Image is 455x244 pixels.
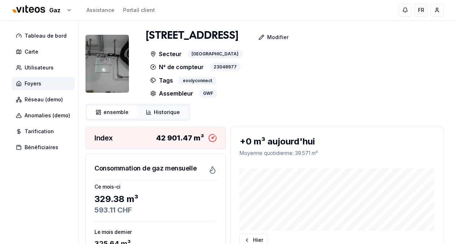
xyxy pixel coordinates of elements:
h3: Le mois dernier [94,228,217,236]
div: [GEOGRAPHIC_DATA] [188,50,243,58]
a: Assistance [87,7,114,14]
button: FR [414,4,427,17]
p: N° de compteur [150,63,204,71]
span: Carte [25,48,38,55]
div: 42 901.47 m³ [156,133,204,143]
a: Foyers [12,77,77,90]
span: Gaz [49,6,60,14]
p: Moyenne quotidienne : 39.571 m³ [239,150,434,157]
span: Tableau de bord [25,32,67,39]
div: 23048977 [210,63,241,71]
span: Anomalies (demo) [25,112,70,119]
span: FR [418,7,424,14]
span: Bénéficiaires [25,144,58,151]
a: Bénéficiaires [12,141,77,154]
p: Assembleur [150,89,193,98]
p: Modifier [267,34,288,41]
h3: Index [94,133,113,143]
div: GWF [199,89,217,98]
a: Réseau (demo) [12,93,77,106]
span: Réseau (demo) [25,96,63,103]
img: unit Image [85,35,129,93]
a: Carte [12,45,77,58]
a: Tarification [12,125,77,138]
a: ensemble [87,106,137,119]
p: Secteur [150,50,182,58]
span: Historique [154,109,180,116]
a: Portail client [123,7,155,14]
h3: Ce mois-ci [94,183,217,190]
a: Historique [137,106,189,119]
h3: Consommation de gaz mensuelle [94,163,197,173]
div: 329.38 m³ [94,193,217,205]
button: Gaz [12,3,72,18]
p: Tags [150,76,173,85]
a: Utilisateurs [12,61,77,74]
div: evolyconnect [179,77,216,85]
a: Anomalies (demo) [12,109,77,122]
h1: [STREET_ADDRESS] [146,29,238,42]
span: ensemble [104,109,129,116]
span: Foyers [25,80,41,87]
span: Tarification [25,128,54,135]
a: Modifier [238,30,294,45]
span: Utilisateurs [25,64,54,71]
a: Tableau de bord [12,29,77,42]
div: 593.11 CHF [94,205,217,215]
img: Viteos - Gaz Logo [12,1,46,18]
div: +0 m³ aujourd'hui [239,136,434,147]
